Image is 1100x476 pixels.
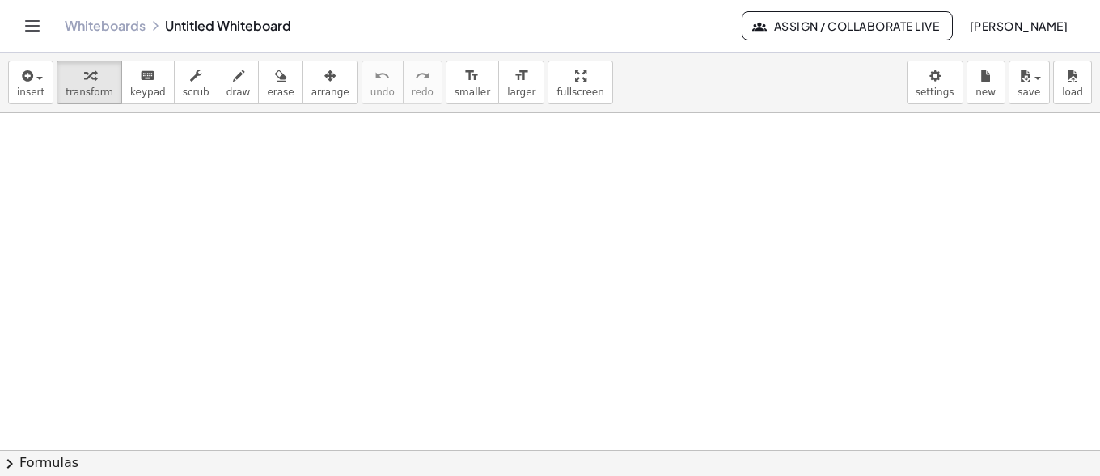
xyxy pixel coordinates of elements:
[548,61,612,104] button: fullscreen
[967,61,1005,104] button: new
[507,86,535,98] span: larger
[916,86,954,98] span: settings
[66,86,113,98] span: transform
[258,61,302,104] button: erase
[464,66,480,86] i: format_size
[1053,61,1092,104] button: load
[1017,86,1040,98] span: save
[742,11,953,40] button: Assign / Collaborate Live
[446,61,499,104] button: format_sizesmaller
[17,86,44,98] span: insert
[57,61,122,104] button: transform
[226,86,251,98] span: draw
[412,86,434,98] span: redo
[956,11,1081,40] button: [PERSON_NAME]
[130,86,166,98] span: keypad
[140,66,155,86] i: keyboard
[498,61,544,104] button: format_sizelarger
[121,61,175,104] button: keyboardkeypad
[174,61,218,104] button: scrub
[403,61,442,104] button: redoredo
[1062,86,1083,98] span: load
[975,86,996,98] span: new
[65,18,146,34] a: Whiteboards
[969,19,1068,33] span: [PERSON_NAME]
[19,13,45,39] button: Toggle navigation
[370,86,395,98] span: undo
[415,66,430,86] i: redo
[514,66,529,86] i: format_size
[218,61,260,104] button: draw
[183,86,209,98] span: scrub
[374,66,390,86] i: undo
[267,86,294,98] span: erase
[302,61,358,104] button: arrange
[362,61,404,104] button: undoundo
[455,86,490,98] span: smaller
[907,61,963,104] button: settings
[311,86,349,98] span: arrange
[1009,61,1050,104] button: save
[755,19,939,33] span: Assign / Collaborate Live
[556,86,603,98] span: fullscreen
[8,61,53,104] button: insert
